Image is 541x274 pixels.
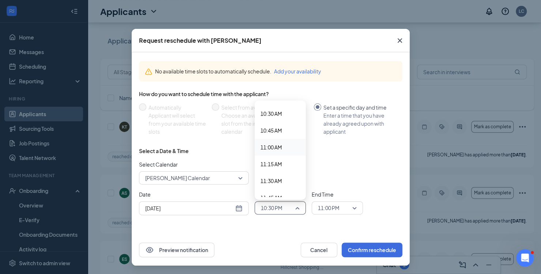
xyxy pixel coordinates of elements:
[260,143,282,151] span: 11:00 AM
[145,172,210,183] span: [PERSON_NAME] Calendar
[395,36,404,45] svg: Cross
[342,243,402,257] button: Confirm reschedule
[145,68,152,75] svg: Warning
[139,90,402,98] div: How do you want to schedule time with the applicant?
[318,202,339,213] span: 11:00 PM
[260,160,282,168] span: 11:15 AM
[139,160,249,168] span: Select Calendar
[139,243,214,257] button: EyePreview notification
[221,103,308,111] div: Select from availability
[260,126,282,134] span: 10:45 AM
[323,111,397,136] div: Enter a time that you have already agreed upon with applicant
[261,202,282,213] span: 10:30 PM
[139,190,249,198] span: Date
[139,147,189,155] div: Select a Date & Time
[139,37,262,45] div: Request reschedule with [PERSON_NAME]
[516,249,534,267] iframe: Intercom live chat
[323,103,397,111] div: Set a specific day and time
[390,29,410,52] button: Close
[260,110,282,118] span: 10:30 AM
[260,194,282,202] span: 11:45 AM
[145,246,154,254] svg: Eye
[260,177,282,185] span: 11:30 AM
[221,111,308,136] div: Choose an available day and time slot from the interview lead’s calendar
[149,111,206,136] div: Applicant will select from your available time slots
[155,67,397,75] div: No available time slots to automatically schedule.
[312,190,363,198] span: End Time
[145,204,234,212] input: Sep 15, 2025
[149,103,206,111] div: Automatically
[301,243,337,257] button: Cancel
[274,67,321,75] button: Add your availability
